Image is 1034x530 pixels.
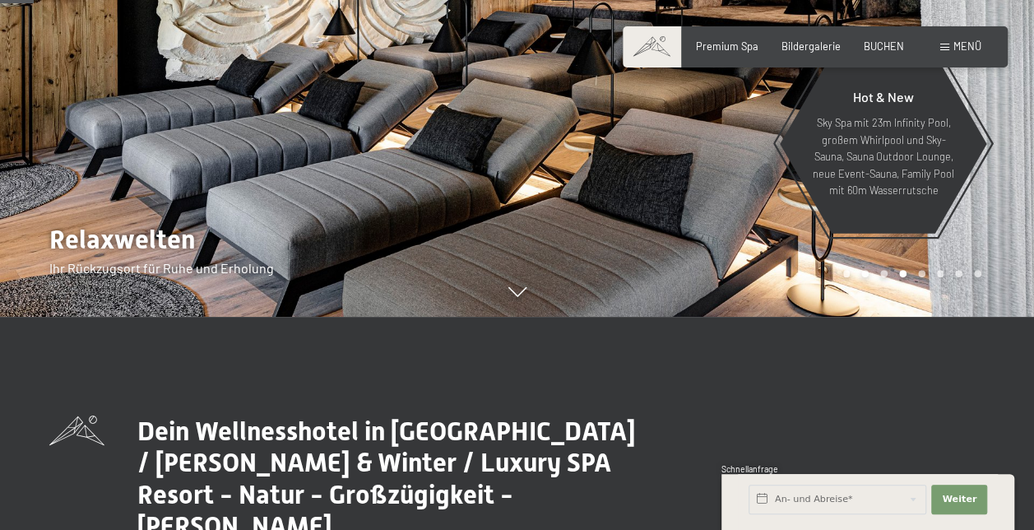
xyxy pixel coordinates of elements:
[880,270,888,277] div: Carousel Page 3
[721,464,778,474] span: Schnellanfrage
[781,40,841,53] a: Bildergalerie
[779,53,988,235] a: Hot & New Sky Spa mit 23m Infinity Pool, großem Whirlpool und Sky-Sauna, Sauna Outdoor Lounge, ne...
[937,270,944,277] div: Carousel Page 6
[942,493,976,506] span: Weiter
[696,40,758,53] a: Premium Spa
[861,270,869,277] div: Carousel Page 2
[864,40,904,53] a: BUCHEN
[843,270,851,277] div: Carousel Page 1
[918,270,925,277] div: Carousel Page 5
[853,89,914,105] span: Hot & New
[931,485,987,514] button: Weiter
[974,270,981,277] div: Carousel Page 8
[953,40,981,53] span: Menü
[955,270,962,277] div: Carousel Page 7
[812,114,955,198] p: Sky Spa mit 23m Infinity Pool, großem Whirlpool und Sky-Sauna, Sauna Outdoor Lounge, neue Event-S...
[899,270,906,277] div: Carousel Page 4 (Current Slide)
[837,270,981,277] div: Carousel Pagination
